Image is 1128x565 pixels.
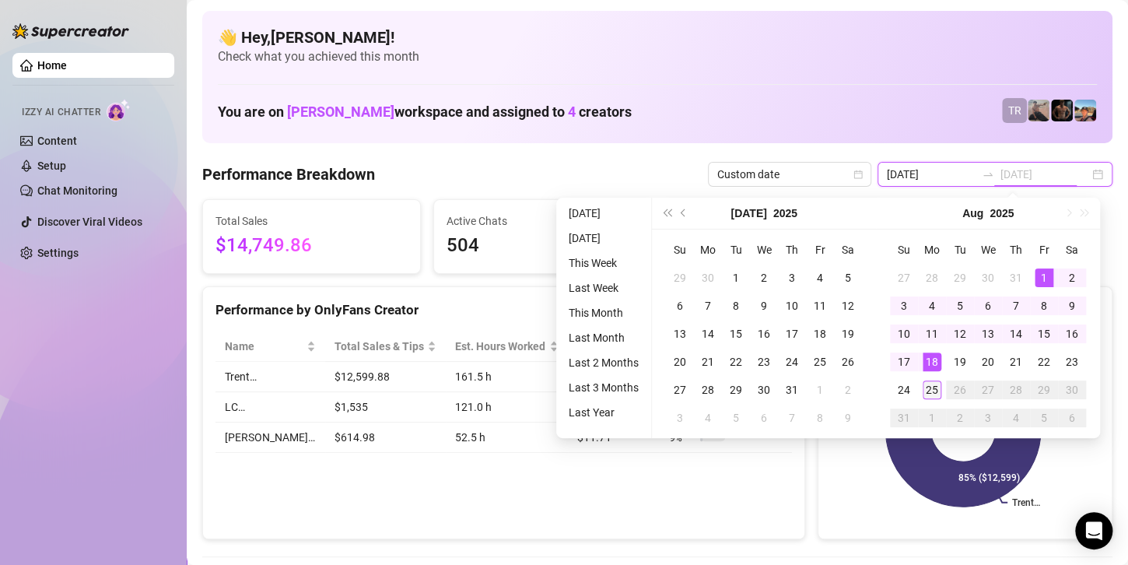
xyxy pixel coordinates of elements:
[890,292,918,320] td: 2025-08-03
[1030,348,1058,376] td: 2025-08-22
[1007,353,1025,371] div: 21
[727,268,745,287] div: 1
[839,268,857,287] div: 5
[1063,268,1081,287] div: 2
[923,297,941,315] div: 4
[918,404,946,432] td: 2025-09-01
[1063,325,1081,343] div: 16
[979,409,997,427] div: 3
[325,423,447,453] td: $614.98
[946,320,974,348] td: 2025-08-12
[37,59,67,72] a: Home
[783,381,801,399] div: 31
[755,409,773,427] div: 6
[727,409,745,427] div: 5
[215,362,325,392] td: Trent…
[1035,268,1053,287] div: 1
[778,404,806,432] td: 2025-08-07
[447,212,639,230] span: Active Chats
[37,247,79,259] a: Settings
[699,409,717,427] div: 4
[755,297,773,315] div: 9
[694,404,722,432] td: 2025-08-04
[750,292,778,320] td: 2025-07-09
[951,325,969,343] div: 12
[215,212,408,230] span: Total Sales
[1075,512,1112,549] div: Open Intercom Messenger
[895,353,913,371] div: 17
[1058,320,1086,348] td: 2025-08-16
[1035,297,1053,315] div: 8
[778,292,806,320] td: 2025-07-10
[562,229,645,247] li: [DATE]
[727,381,745,399] div: 29
[1035,409,1053,427] div: 5
[671,409,689,427] div: 3
[455,338,546,355] div: Est. Hours Worked
[811,268,829,287] div: 4
[811,353,829,371] div: 25
[1051,100,1073,121] img: Trent
[717,163,862,186] span: Custom date
[1035,381,1053,399] div: 29
[783,268,801,287] div: 3
[562,254,645,272] li: This Week
[1063,381,1081,399] div: 30
[755,325,773,343] div: 16
[839,381,857,399] div: 2
[1007,297,1025,315] div: 7
[1058,292,1086,320] td: 2025-08-09
[722,320,750,348] td: 2025-07-15
[727,353,745,371] div: 22
[806,292,834,320] td: 2025-07-11
[982,168,994,181] span: to
[839,353,857,371] div: 26
[1035,325,1053,343] div: 15
[918,320,946,348] td: 2025-08-11
[839,297,857,315] div: 12
[1002,348,1030,376] td: 2025-08-21
[666,376,694,404] td: 2025-07-27
[694,376,722,404] td: 2025-07-28
[979,325,997,343] div: 13
[895,409,913,427] div: 31
[1030,404,1058,432] td: 2025-09-05
[666,264,694,292] td: 2025-06-29
[1030,320,1058,348] td: 2025-08-15
[22,105,100,120] span: Izzy AI Chatter
[568,423,660,453] td: $11.71
[890,320,918,348] td: 2025-08-10
[979,381,997,399] div: 27
[671,381,689,399] div: 27
[895,325,913,343] div: 10
[811,297,829,315] div: 11
[979,268,997,287] div: 30
[890,404,918,432] td: 2025-08-31
[923,268,941,287] div: 28
[990,198,1014,229] button: Choose a year
[1002,376,1030,404] td: 2025-08-28
[979,353,997,371] div: 20
[755,268,773,287] div: 2
[215,300,792,321] div: Performance by OnlyFans Creator
[1008,102,1021,119] span: TR
[783,409,801,427] div: 7
[806,376,834,404] td: 2025-08-01
[834,292,862,320] td: 2025-07-12
[722,404,750,432] td: 2025-08-05
[918,348,946,376] td: 2025-08-18
[834,236,862,264] th: Sa
[671,297,689,315] div: 6
[890,348,918,376] td: 2025-08-17
[37,184,117,197] a: Chat Monitoring
[1002,236,1030,264] th: Th
[750,348,778,376] td: 2025-07-23
[12,23,129,39] img: logo-BBDzfeDw.svg
[699,353,717,371] div: 21
[730,198,766,229] button: Choose a month
[887,166,976,183] input: Start date
[694,348,722,376] td: 2025-07-21
[946,264,974,292] td: 2025-07-29
[778,376,806,404] td: 2025-07-31
[562,403,645,422] li: Last Year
